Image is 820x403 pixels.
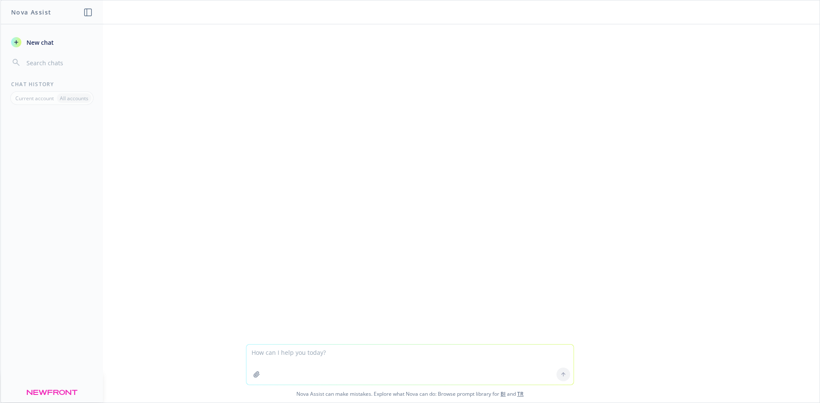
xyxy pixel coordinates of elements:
[517,390,524,397] a: TR
[15,95,54,102] p: Current account
[501,390,506,397] a: BI
[8,35,96,50] button: New chat
[1,81,103,88] div: Chat History
[4,385,816,403] span: Nova Assist can make mistakes. Explore what Nova can do: Browse prompt library for and
[25,57,93,69] input: Search chats
[25,38,54,47] span: New chat
[11,8,51,17] h1: Nova Assist
[60,95,88,102] p: All accounts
